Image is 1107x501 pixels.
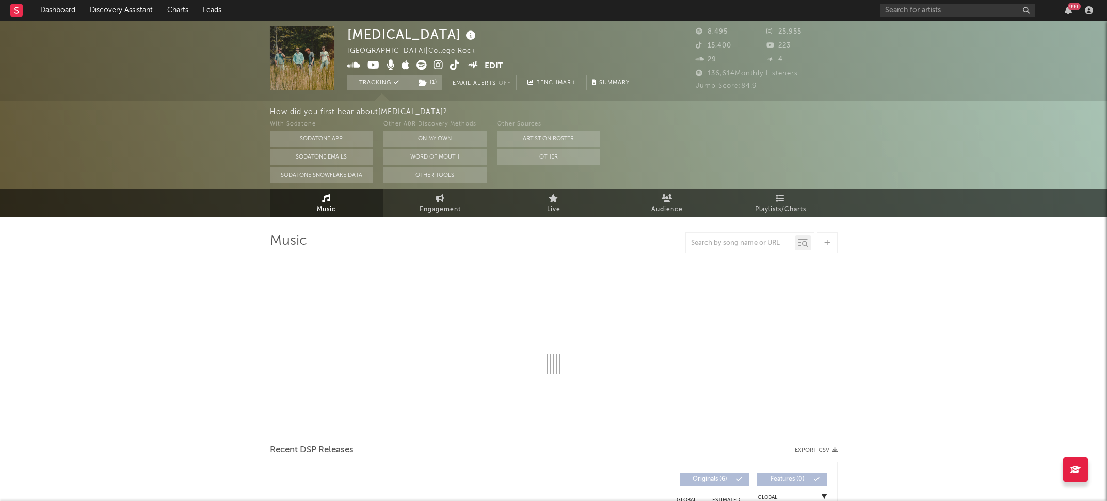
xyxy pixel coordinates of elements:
button: Sodatone App [270,131,373,147]
span: 223 [766,42,791,49]
span: Audience [651,203,683,216]
div: 99 + [1068,3,1081,10]
div: Other A&R Discovery Methods [383,118,487,131]
button: Email AlertsOff [447,75,517,90]
button: Features(0) [757,473,827,486]
span: Live [547,203,560,216]
span: 29 [696,56,716,63]
button: Sodatone Snowflake Data [270,167,373,183]
button: 99+ [1065,6,1072,14]
span: Summary [599,80,630,86]
span: 25,955 [766,28,801,35]
span: Features ( 0 ) [764,476,811,482]
button: Export CSV [795,447,838,453]
div: [GEOGRAPHIC_DATA] | College Rock [347,45,487,57]
button: Artist on Roster [497,131,600,147]
span: 4 [766,56,783,63]
span: ( 1 ) [412,75,442,90]
span: Recent DSP Releases [270,444,354,457]
a: Playlists/Charts [724,189,838,217]
button: Other [497,149,600,165]
a: Benchmark [522,75,581,90]
button: Tracking [347,75,412,90]
a: Audience [611,189,724,217]
span: Music [317,203,336,216]
a: Engagement [383,189,497,217]
a: Music [270,189,383,217]
span: Benchmark [536,77,575,89]
span: Playlists/Charts [755,203,806,216]
span: 8,495 [696,28,728,35]
button: On My Own [383,131,487,147]
span: 136,614 Monthly Listeners [696,70,798,77]
input: Search for artists [880,4,1035,17]
em: Off [499,81,511,86]
button: Word Of Mouth [383,149,487,165]
span: Jump Score: 84.9 [696,83,757,89]
span: 15,400 [696,42,731,49]
span: Originals ( 6 ) [686,476,734,482]
button: Sodatone Emails [270,149,373,165]
div: With Sodatone [270,118,373,131]
button: Originals(6) [680,473,749,486]
div: [MEDICAL_DATA] [347,26,478,43]
div: Other Sources [497,118,600,131]
a: Live [497,189,611,217]
button: Other Tools [383,167,487,183]
button: (1) [412,75,442,90]
input: Search by song name or URL [686,239,795,247]
button: Edit [485,60,503,73]
button: Summary [586,75,635,90]
span: Engagement [420,203,461,216]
